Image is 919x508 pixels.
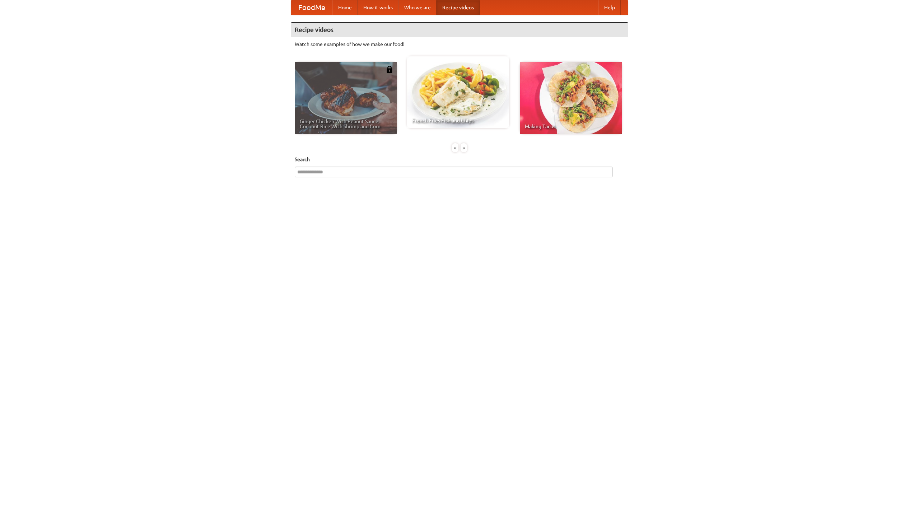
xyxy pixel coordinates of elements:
div: » [461,143,467,152]
p: Watch some examples of how we make our food! [295,41,624,48]
a: Help [598,0,621,15]
h4: Recipe videos [291,23,628,37]
span: Making Tacos [525,124,617,129]
a: FoodMe [291,0,332,15]
a: French Fries Fish and Chips [407,56,509,128]
a: Recipe videos [437,0,480,15]
span: French Fries Fish and Chips [412,118,504,123]
a: How it works [358,0,398,15]
a: Making Tacos [520,62,622,134]
a: Home [332,0,358,15]
div: « [452,143,458,152]
h5: Search [295,156,624,163]
a: Who we are [398,0,437,15]
img: 483408.png [386,66,393,73]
